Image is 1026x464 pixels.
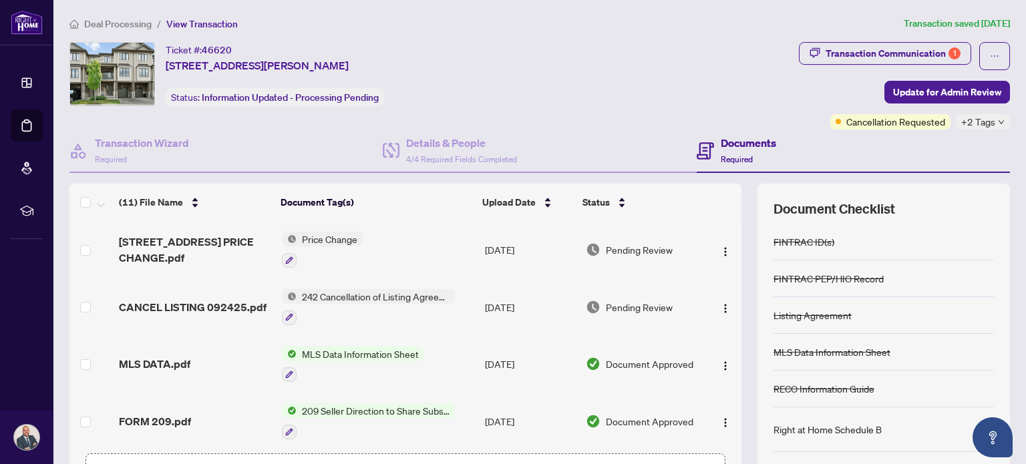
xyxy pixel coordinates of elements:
[69,19,79,29] span: home
[480,221,580,278] td: [DATE]
[606,300,673,314] span: Pending Review
[297,403,455,418] span: 209 Seller Direction to Share Substance of Offers
[774,422,882,437] div: Right at Home Schedule B
[282,403,455,439] button: Status Icon209 Seller Direction to Share Substance of Offers
[482,195,536,210] span: Upload Date
[297,346,424,361] span: MLS Data Information Sheet
[166,18,238,30] span: View Transaction
[406,154,517,164] span: 4/4 Required Fields Completed
[715,296,736,318] button: Logo
[297,232,363,246] span: Price Change
[84,18,152,30] span: Deal Processing
[774,200,895,218] span: Document Checklist
[949,47,961,59] div: 1
[715,353,736,375] button: Logo
[606,414,693,429] span: Document Approved
[720,303,731,314] img: Logo
[774,234,834,249] div: FINTRAC ID(s)
[721,135,776,151] h4: Documents
[95,135,189,151] h4: Transaction Wizard
[720,361,731,371] img: Logo
[577,184,702,221] th: Status
[282,232,297,246] img: Status Icon
[480,336,580,393] td: [DATE]
[202,44,232,56] span: 46620
[846,114,945,129] span: Cancellation Requested
[157,16,161,31] li: /
[119,195,183,210] span: (11) File Name
[893,81,1001,103] span: Update for Admin Review
[119,299,267,315] span: CANCEL LISTING 092425.pdf
[166,42,232,57] div: Ticket #:
[586,414,601,429] img: Document Status
[720,246,731,257] img: Logo
[721,154,753,164] span: Required
[961,114,995,130] span: +2 Tags
[774,271,884,286] div: FINTRAC PEP/HIO Record
[799,42,971,65] button: Transaction Communication1
[715,239,736,260] button: Logo
[119,356,190,372] span: MLS DATA.pdf
[14,425,39,450] img: Profile Icon
[297,289,455,304] span: 242 Cancellation of Listing Agreement - Authority to Offer for Sale
[990,51,999,61] span: ellipsis
[282,346,424,383] button: Status IconMLS Data Information Sheet
[774,308,852,322] div: Listing Agreement
[70,43,154,105] img: IMG-X12318393_1.jpg
[586,357,601,371] img: Document Status
[114,184,275,221] th: (11) File Name
[582,195,610,210] span: Status
[480,393,580,450] td: [DATE]
[973,417,1013,457] button: Open asap
[720,417,731,428] img: Logo
[166,57,349,73] span: [STREET_ADDRESS][PERSON_NAME]
[998,119,1005,126] span: down
[904,16,1010,31] article: Transaction saved [DATE]
[282,289,455,325] button: Status Icon242 Cancellation of Listing Agreement - Authority to Offer for Sale
[480,278,580,336] td: [DATE]
[119,234,271,266] span: [STREET_ADDRESS] PRICE CHANGE.pdf
[774,381,874,396] div: RECO Information Guide
[774,344,890,359] div: MLS Data Information Sheet
[477,184,576,221] th: Upload Date
[715,411,736,432] button: Logo
[11,10,43,35] img: logo
[606,242,673,257] span: Pending Review
[282,403,297,418] img: Status Icon
[586,242,601,257] img: Document Status
[586,300,601,314] img: Document Status
[282,346,297,361] img: Status Icon
[202,91,379,103] span: Information Updated - Processing Pending
[606,357,693,371] span: Document Approved
[282,289,297,304] img: Status Icon
[826,43,961,64] div: Transaction Communication
[406,135,517,151] h4: Details & People
[282,232,363,268] button: Status IconPrice Change
[166,88,384,106] div: Status:
[119,413,191,429] span: FORM 209.pdf
[884,81,1010,103] button: Update for Admin Review
[275,184,478,221] th: Document Tag(s)
[95,154,127,164] span: Required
